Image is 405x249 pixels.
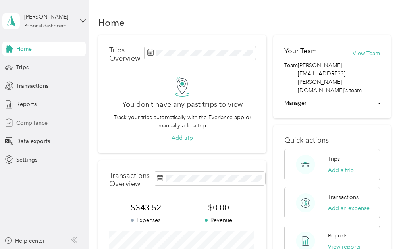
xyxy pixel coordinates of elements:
p: Transactions Overview [109,172,150,188]
span: Data exports [16,137,50,145]
button: Add a trip [328,166,354,174]
p: Reports [328,232,347,240]
iframe: Everlance-gr Chat Button Frame [361,205,405,249]
span: Team [284,61,298,95]
span: $0.00 [182,202,255,213]
span: Settings [16,156,37,164]
p: Expenses [109,216,182,224]
span: Compliance [16,119,48,127]
h2: You don’t have any past trips to view [122,100,243,109]
span: Reports [16,100,37,108]
h1: Home [98,18,125,27]
span: [PERSON_NAME][EMAIL_ADDRESS][PERSON_NAME][DOMAIN_NAME]'s team [298,61,380,95]
span: $343.52 [109,202,182,213]
p: Revenue [182,216,255,224]
span: - [378,99,380,107]
p: Transactions [328,193,359,201]
p: Trips [328,155,340,163]
button: Add an expense [328,204,370,212]
button: Help center [4,237,45,245]
div: [PERSON_NAME] [24,13,74,21]
span: Transactions [16,82,48,90]
button: Add trip [172,134,193,142]
h2: Your Team [284,46,317,56]
p: Quick actions [284,136,380,145]
button: View Team [353,49,380,58]
div: Personal dashboard [24,24,67,29]
p: Track your trips automatically with the Everlance app or manually add a trip [109,113,255,130]
span: Manager [284,99,307,107]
